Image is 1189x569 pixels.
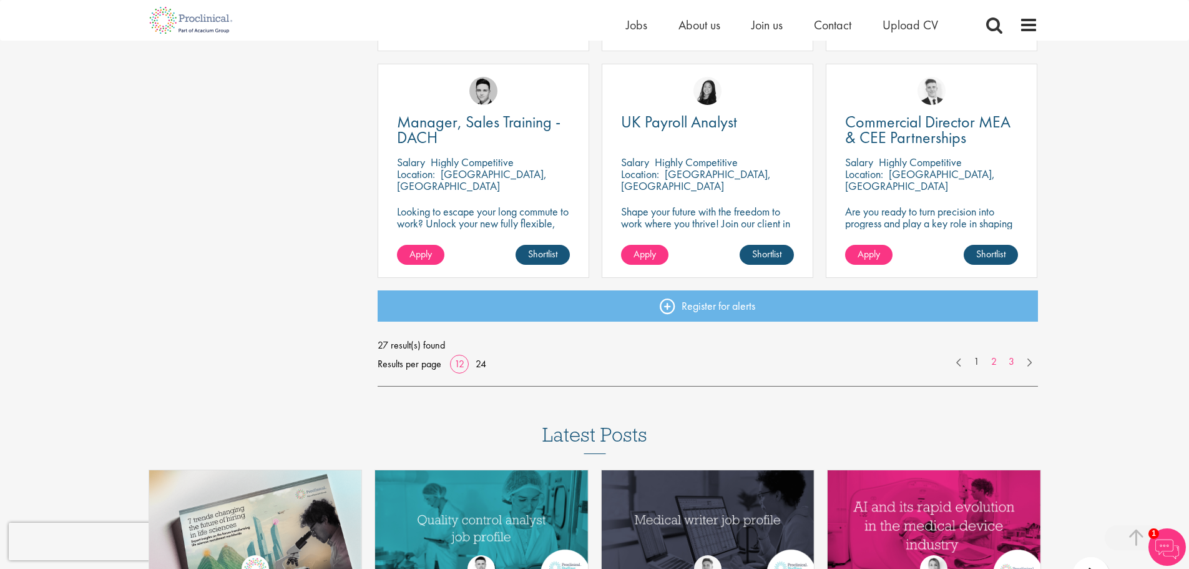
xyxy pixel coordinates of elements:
a: Join us [751,17,783,33]
img: Connor Lynes [469,77,497,105]
img: Chatbot [1148,528,1186,566]
h3: Latest Posts [542,424,647,454]
span: 27 result(s) found [378,336,1038,355]
img: Numhom Sudsok [693,77,722,105]
p: [GEOGRAPHIC_DATA], [GEOGRAPHIC_DATA] [621,167,771,193]
p: Highly Competitive [655,155,738,169]
a: Contact [814,17,851,33]
span: 1 [1148,528,1159,539]
img: Nicolas Daniel [917,77,946,105]
a: Register for alerts [378,290,1038,322]
a: 2 [985,355,1003,369]
p: Highly Competitive [879,155,962,169]
span: Apply [409,247,432,260]
iframe: reCAPTCHA [9,523,169,560]
a: About us [678,17,720,33]
span: Location: [397,167,435,181]
a: 12 [450,357,469,370]
p: [GEOGRAPHIC_DATA], [GEOGRAPHIC_DATA] [845,167,995,193]
a: Apply [397,245,444,265]
p: Highly Competitive [431,155,514,169]
a: Jobs [626,17,647,33]
span: Results per page [378,355,441,374]
span: Apply [634,247,656,260]
a: Apply [621,245,668,265]
span: Salary [845,155,873,169]
a: 3 [1002,355,1020,369]
a: Shortlist [516,245,570,265]
span: Salary [621,155,649,169]
span: Apply [858,247,880,260]
span: Location: [845,167,883,181]
span: UK Payroll Analyst [621,111,737,132]
span: Salary [397,155,425,169]
p: Shape your future with the freedom to work where you thrive! Join our client in a hybrid role tha... [621,205,794,241]
span: Commercial Director MEA & CEE Partnerships [845,111,1010,148]
p: Are you ready to turn precision into progress and play a key role in shaping the future of pharma... [845,205,1018,241]
a: Apply [845,245,893,265]
a: 1 [967,355,986,369]
a: Shortlist [964,245,1018,265]
span: Manager, Sales Training - DACH [397,111,560,148]
a: Upload CV [883,17,938,33]
p: Looking to escape your long commute to work? Unlock your new fully flexible, remote working posit... [397,205,570,253]
a: UK Payroll Analyst [621,114,794,130]
a: Commercial Director MEA & CEE Partnerships [845,114,1018,146]
a: 24 [471,357,491,370]
a: Shortlist [740,245,794,265]
span: Location: [621,167,659,181]
p: [GEOGRAPHIC_DATA], [GEOGRAPHIC_DATA] [397,167,547,193]
a: Manager, Sales Training - DACH [397,114,570,146]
